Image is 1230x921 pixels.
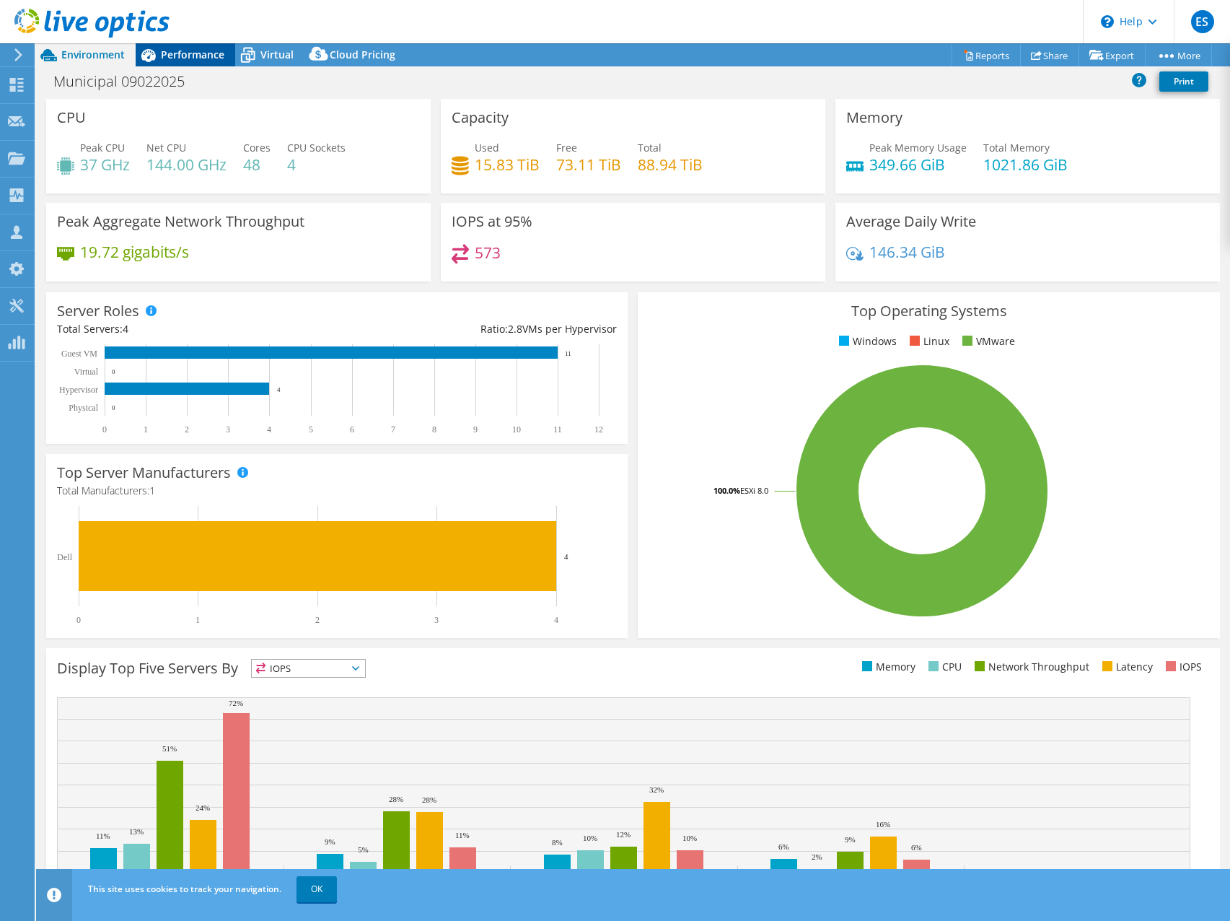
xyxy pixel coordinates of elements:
h3: Server Roles [57,303,139,319]
text: 11 [565,350,571,357]
a: Reports [952,44,1021,66]
span: Cloud Pricing [330,48,395,61]
h3: CPU [57,110,86,126]
h3: Peak Aggregate Network Throughput [57,214,304,230]
h4: 1021.86 GiB [983,157,1068,173]
span: CPU Sockets [287,141,346,154]
text: 9% [325,837,335,846]
text: 10% [682,834,697,842]
div: Ratio: VMs per Hypervisor [337,321,617,337]
text: Virtual [74,367,99,377]
text: 2 [315,615,320,625]
a: More [1145,44,1212,66]
text: Physical [69,403,98,413]
span: 4 [123,322,128,336]
li: Memory [858,659,915,675]
text: 12 [594,424,603,435]
h4: 19.72 gigabits/s [80,244,189,260]
text: 0 [102,424,107,435]
li: Network Throughput [971,659,1089,675]
li: Windows [835,333,897,349]
span: Performance [161,48,224,61]
svg: \n [1101,15,1114,28]
text: 51% [162,744,177,753]
span: IOPS [252,660,365,677]
text: 0 [112,404,115,411]
span: Net CPU [146,141,186,154]
text: 6% [778,842,789,851]
text: 12% [616,830,631,839]
text: 1 [196,615,200,625]
text: 8% [552,838,563,847]
text: Hypervisor [59,385,98,395]
span: Total Memory [983,141,1050,154]
span: 1 [149,484,155,497]
h4: 88.94 TiB [638,157,703,173]
span: Environment [61,48,125,61]
span: Free [556,141,577,154]
text: 10% [583,834,597,842]
h4: 4 [287,157,346,173]
text: 0 [76,615,81,625]
h4: Total Manufacturers: [57,483,617,499]
h3: Average Daily Write [846,214,976,230]
li: IOPS [1162,659,1202,675]
text: 4 [267,424,271,435]
text: 11 [553,424,562,435]
text: Dell [57,552,72,562]
tspan: 100.0% [713,485,740,496]
div: Total Servers: [57,321,337,337]
h3: IOPS at 95% [452,214,532,230]
text: 9 [473,424,478,435]
text: 72% [229,699,243,707]
li: Linux [906,333,949,349]
text: 5% [358,845,369,854]
span: ES [1191,10,1214,33]
text: 4 [277,386,281,393]
h4: 573 [475,245,501,261]
a: OK [296,876,337,902]
text: 10 [512,424,521,435]
span: Virtual [260,48,294,61]
text: 7 [391,424,395,435]
text: 11% [96,831,110,840]
text: 2% [812,852,822,861]
text: 0 [112,368,115,375]
a: Print [1159,71,1208,92]
text: 5 [309,424,313,435]
text: 6 [350,424,354,435]
h4: 144.00 GHz [146,157,227,173]
li: Latency [1099,659,1153,675]
text: 6% [911,843,922,852]
text: 2 [185,424,189,435]
text: 28% [389,795,403,803]
span: This site uses cookies to track your navigation. [88,883,281,895]
text: Guest VM [61,349,97,359]
span: Peak CPU [80,141,125,154]
text: 1 [144,424,148,435]
h4: 146.34 GiB [869,244,945,260]
text: 3 [226,424,230,435]
text: 8 [432,424,436,435]
h3: Capacity [452,110,509,126]
text: 4 [564,552,568,561]
h4: 37 GHz [80,157,130,173]
h4: 73.11 TiB [556,157,621,173]
h3: Memory [846,110,902,126]
h4: 15.83 TiB [475,157,540,173]
text: 13% [129,827,144,836]
text: 28% [422,795,436,804]
text: 9% [845,835,856,844]
a: Export [1079,44,1146,66]
text: 4 [554,615,558,625]
a: Share [1020,44,1079,66]
span: Peak Memory Usage [869,141,967,154]
h4: 48 [243,157,271,173]
span: 2.8 [508,322,522,336]
h4: 349.66 GiB [869,157,967,173]
span: Cores [243,141,271,154]
text: 3 [434,615,439,625]
tspan: ESXi 8.0 [740,485,768,496]
h3: Top Operating Systems [649,303,1208,319]
text: 32% [649,785,664,794]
